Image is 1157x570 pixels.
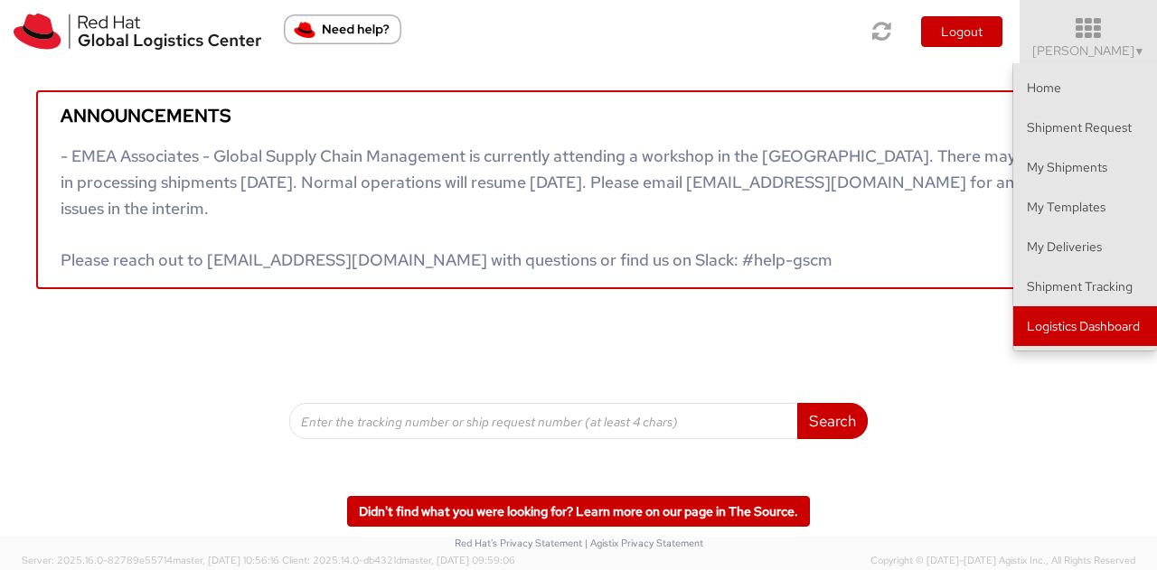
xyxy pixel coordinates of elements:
[1013,147,1157,187] a: My Shipments
[173,554,279,566] span: master, [DATE] 10:56:16
[284,14,401,44] button: Need help?
[1013,68,1157,107] a: Home
[1032,42,1145,59] span: [PERSON_NAME]
[1134,44,1145,59] span: ▼
[347,496,810,527] a: Didn't find what you were looking for? Learn more on our page in The Source.
[1013,227,1157,266] a: My Deliveries
[14,14,261,50] img: rh-logistics-00dfa346123c4ec078e1.svg
[401,554,515,566] span: master, [DATE] 09:59:06
[1013,306,1157,346] a: Logistics Dashboard
[1013,187,1157,227] a: My Templates
[289,403,798,439] input: Enter the tracking number or ship request number (at least 4 chars)
[36,90,1121,289] a: Announcements - EMEA Associates - Global Supply Chain Management is currently attending a worksho...
[22,554,279,566] span: Server: 2025.16.0-82789e55714
[585,537,703,549] a: | Agistix Privacy Statement
[870,554,1135,568] span: Copyright © [DATE]-[DATE] Agistix Inc., All Rights Reserved
[455,537,582,549] a: Red Hat's Privacy Statement
[61,145,1095,270] span: - EMEA Associates - Global Supply Chain Management is currently attending a workshop in the [GEOG...
[1013,266,1157,306] a: Shipment Tracking
[61,106,1096,126] h5: Announcements
[921,16,1002,47] button: Logout
[1013,107,1157,147] a: Shipment Request
[797,403,868,439] button: Search
[282,554,515,566] span: Client: 2025.14.0-db4321d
